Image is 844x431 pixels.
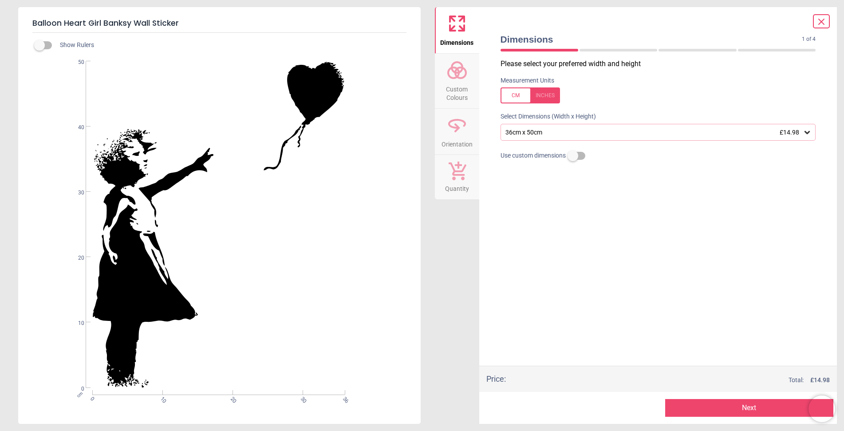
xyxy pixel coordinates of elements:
span: 14.98 [814,376,830,384]
span: 30 [67,189,84,197]
p: Please select your preferred width and height [501,59,823,69]
span: 20 [229,395,234,401]
span: £ [810,376,830,385]
span: Quantity [445,180,469,194]
span: Custom Colours [436,81,478,103]
span: 10 [67,320,84,327]
span: Orientation [442,136,473,149]
label: Measurement Units [501,76,554,85]
span: 30 [299,395,304,401]
button: Orientation [435,109,479,155]
label: Select Dimensions (Width x Height) [493,112,596,121]
span: 20 [67,254,84,262]
div: Total: [519,376,830,385]
iframe: Brevo live chat [809,395,835,422]
span: 0 [88,395,94,401]
span: cm [76,390,84,398]
span: 36 [341,395,347,401]
span: 0 [67,385,84,393]
span: £14.98 [780,129,799,136]
span: 40 [67,124,84,131]
button: Custom Colours [435,54,479,108]
span: 10 [158,395,164,401]
div: Show Rulers [39,40,421,51]
div: Price : [486,373,506,384]
span: Dimensions [501,33,802,46]
span: 1 of 4 [802,36,816,43]
button: Dimensions [435,7,479,53]
h5: Balloon Heart Girl Banksy Wall Sticker [32,14,406,33]
div: 36cm x 50cm [505,129,803,136]
button: Quantity [435,155,479,199]
button: Next [665,399,833,417]
span: 50 [67,59,84,66]
span: Use custom dimensions [501,151,566,160]
span: Dimensions [440,34,473,47]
